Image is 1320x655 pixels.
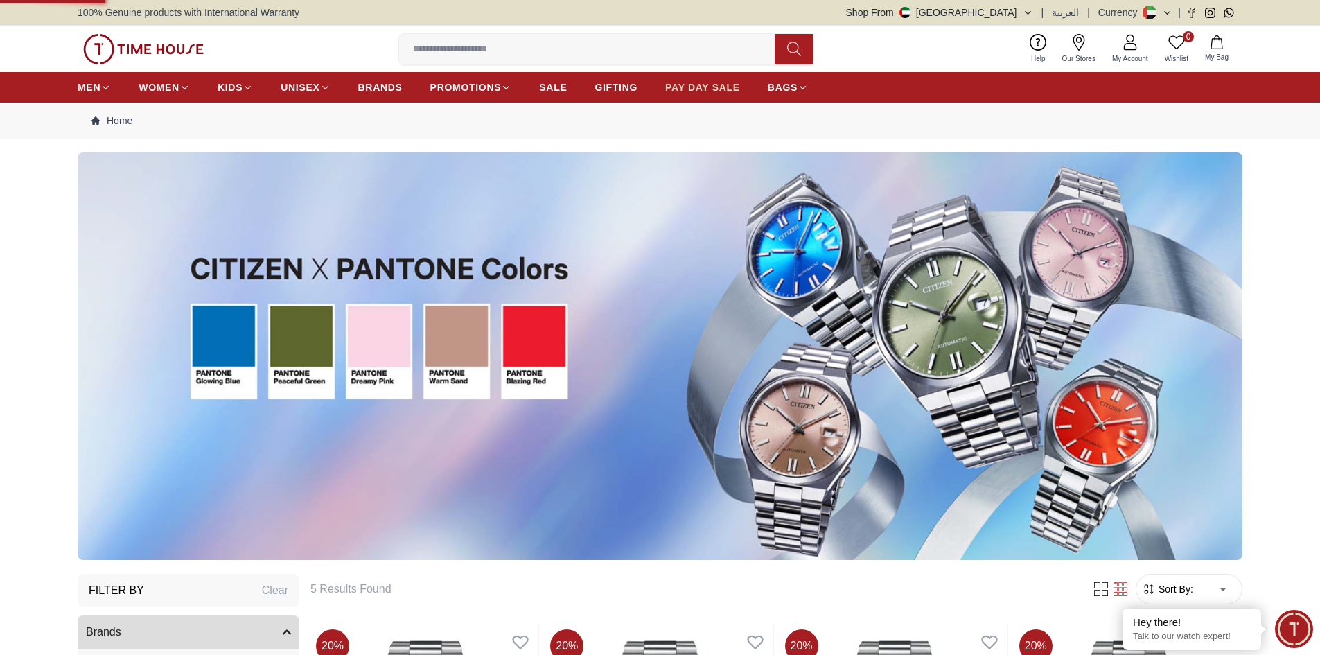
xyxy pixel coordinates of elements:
[1052,6,1079,19] button: العربية
[218,80,243,94] span: KIDS
[1098,6,1143,19] div: Currency
[595,75,637,100] a: GIFTING
[1142,582,1193,596] button: Sort By:
[1224,8,1234,18] a: Whatsapp
[78,615,299,649] button: Brands
[1178,6,1181,19] span: |
[78,75,111,100] a: MEN
[1133,615,1251,629] div: Hey there!
[310,581,1075,597] h6: 5 Results Found
[78,103,1242,139] nav: Breadcrumb
[83,34,204,64] img: ...
[1275,610,1313,648] div: Chat Widget
[1023,31,1054,67] a: Help
[768,80,798,94] span: BAGS
[768,75,808,100] a: BAGS
[218,75,253,100] a: KIDS
[1156,31,1197,67] a: 0Wishlist
[1133,631,1251,643] p: Talk to our watch expert!
[1054,31,1104,67] a: Our Stores
[86,624,121,640] span: Brands
[595,80,637,94] span: GIFTING
[281,80,319,94] span: UNISEX
[78,6,299,19] span: 100% Genuine products with International Warranty
[1026,53,1051,64] span: Help
[78,80,100,94] span: MEN
[1159,53,1194,64] span: Wishlist
[1183,31,1194,42] span: 0
[665,75,740,100] a: PAY DAY SALE
[91,114,132,128] a: Home
[262,582,288,599] div: Clear
[899,7,910,18] img: United Arab Emirates
[430,80,502,94] span: PROMOTIONS
[430,75,512,100] a: PROMOTIONS
[1197,33,1237,65] button: My Bag
[358,75,403,100] a: BRANDS
[281,75,330,100] a: UNISEX
[1205,8,1215,18] a: Instagram
[1041,6,1044,19] span: |
[1107,53,1154,64] span: My Account
[665,80,740,94] span: PAY DAY SALE
[139,80,179,94] span: WOMEN
[139,75,190,100] a: WOMEN
[1156,582,1193,596] span: Sort By:
[1087,6,1090,19] span: |
[1186,8,1197,18] a: Facebook
[539,75,567,100] a: SALE
[358,80,403,94] span: BRANDS
[78,152,1242,560] img: ...
[89,582,144,599] h3: Filter By
[1199,52,1234,62] span: My Bag
[1057,53,1101,64] span: Our Stores
[846,6,1033,19] button: Shop From[GEOGRAPHIC_DATA]
[539,80,567,94] span: SALE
